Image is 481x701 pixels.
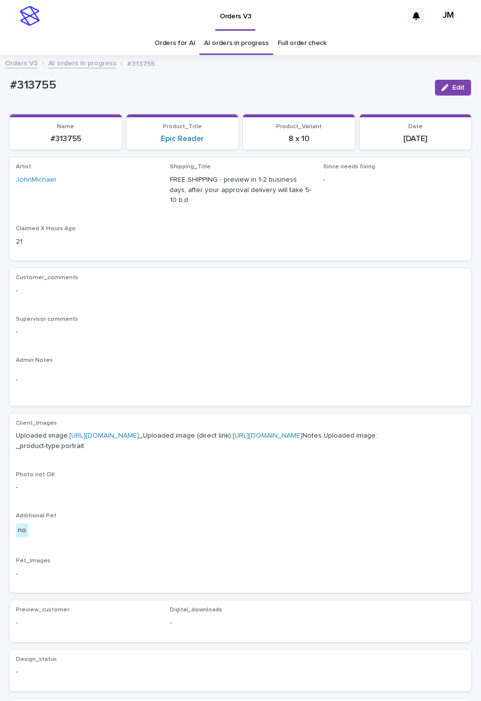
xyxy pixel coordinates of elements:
[16,237,158,247] p: 21
[16,357,53,363] span: Admin Notes
[16,513,56,519] span: Additional Pet
[16,607,69,613] span: Preview_customer
[154,32,195,55] a: Orders for AI
[323,164,375,170] span: Since needs fixing
[233,432,302,439] a: [URL][DOMAIN_NAME]
[16,226,76,232] span: Claimed X Hours Ago
[170,607,222,613] span: Digital_downloads
[16,558,50,564] span: Pet_Images
[16,134,116,144] p: #313755
[16,175,56,185] a: JohnMichael
[16,420,57,426] span: Client_Images
[16,472,55,478] span: Photo not OK
[10,78,427,93] p: #313755
[163,124,202,130] span: Product_Title
[127,57,155,68] p: #313755
[16,523,28,538] div: no
[16,656,57,662] span: Design_status
[16,164,31,170] span: Artist
[16,316,78,322] span: Supervisor comments
[170,175,312,205] p: FREE SHIPPING - preview in 1-2 business days, after your approval delivery will take 5-10 b.d.
[16,667,158,677] p: -
[278,32,327,55] a: Full order check
[69,432,139,439] a: [URL][DOMAIN_NAME]
[57,124,74,130] span: Name
[5,57,38,68] a: Orders V3
[204,32,269,55] a: AI orders in progress
[16,275,78,281] span: Customer_comments
[16,431,465,451] p: Uploaded image: _Uploaded image (direct link): Notes Uploaded image: _product-type:portrait
[20,6,40,26] img: stacker-logo-s-only.png
[249,134,349,144] p: 8 x 10
[276,124,322,130] span: Product_Variant
[323,175,465,185] p: -
[170,164,211,170] span: Shipping_Title
[16,286,465,296] p: -
[452,84,465,91] span: Edit
[435,80,471,96] button: Edit
[16,482,465,493] p: -
[408,124,423,130] span: Date
[16,569,465,579] p: -
[48,57,116,68] a: AI orders in progress
[16,375,465,385] p: -
[161,134,204,144] a: Epic Reader
[170,618,312,628] p: -
[16,327,465,337] p: -
[366,134,466,144] p: [DATE]
[440,8,456,24] div: JM
[16,618,158,628] p: -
